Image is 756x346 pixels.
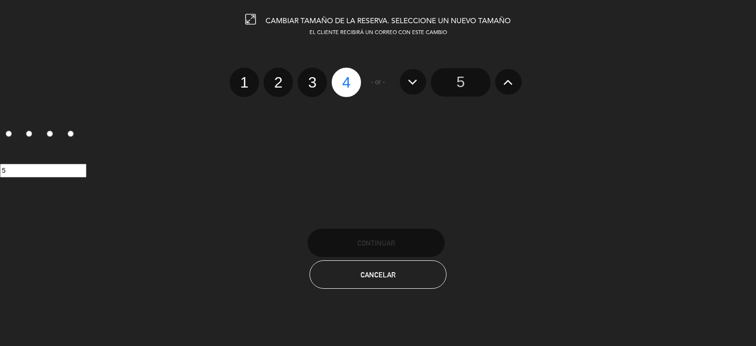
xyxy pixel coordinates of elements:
input: 2 [26,131,32,137]
span: Cancelar [361,271,395,279]
span: Continuar [357,239,395,247]
label: 3 [42,127,62,143]
label: 2 [21,127,42,143]
span: CAMBIAR TAMAÑO DE LA RESERVA. SELECCIONE UN NUEVO TAMAÑO [266,18,511,25]
span: - or - [371,77,385,88]
input: 4 [68,131,74,137]
label: 3 [298,68,327,97]
button: Cancelar [309,260,447,289]
label: 1 [230,68,259,97]
label: 2 [264,68,293,97]
label: 4 [62,127,83,143]
input: 1 [6,131,12,137]
input: 3 [47,131,53,137]
span: EL CLIENTE RECIBIRÁ UN CORREO CON ESTE CAMBIO [309,30,447,35]
button: Continuar [308,229,445,257]
label: 4 [332,68,361,97]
